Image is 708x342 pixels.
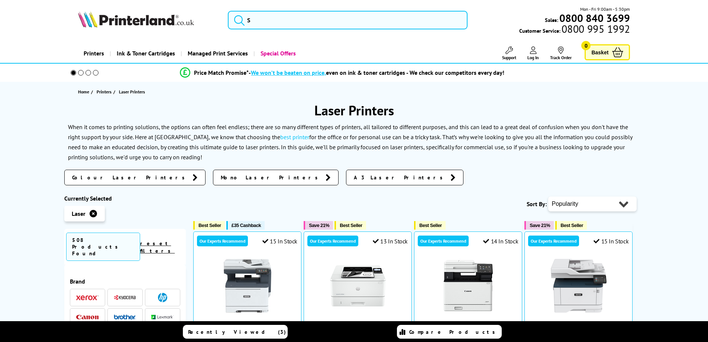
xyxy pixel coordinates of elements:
a: Compare Products [397,325,502,339]
span: Price Match Promise* [194,69,249,76]
span: Mono Laser Printers [221,174,322,181]
span: Laser Printers [119,89,145,95]
button: Best Seller [334,221,366,230]
button: £35 Cashback [226,221,265,230]
a: Printerland Logo [78,11,219,29]
button: Best Seller [193,221,225,230]
span: Support [502,55,516,60]
button: Save 21% [524,221,554,230]
span: Best Seller [419,223,442,228]
img: Canon [76,315,98,320]
img: Canon i-SENSYS MF752Cdw [440,258,496,314]
b: 0800 840 3699 [559,11,630,25]
button: Save 21% [304,221,333,230]
a: Support [502,47,516,60]
a: Recently Viewed (3) [183,325,288,339]
a: Canon i-SENSYS MF752Cdw [440,308,496,315]
a: Kyocera [114,293,136,302]
a: Printers [78,44,110,63]
div: Our Experts Recommend [307,236,358,246]
a: Lexmark [151,312,174,322]
img: Xerox B305 [551,258,607,314]
span: Save 21% [309,223,329,228]
span: 0 [581,41,591,50]
a: A3 Laser Printers [346,170,463,185]
span: Sort By: [527,200,547,208]
span: 508 Products Found [66,233,140,261]
span: Ink & Toner Cartridges [117,44,175,63]
div: - even on ink & toner cartridges - We check our competitors every day! [249,69,504,76]
button: Best Seller [555,221,587,230]
span: Compare Products [409,329,499,335]
a: HP [151,293,174,302]
img: Kyocera [114,295,136,300]
div: 13 In Stock [373,237,408,245]
img: Xerox [76,295,98,300]
a: Basket 0 [585,44,630,60]
button: Best Seller [414,221,446,230]
span: Log In [527,55,539,60]
div: Currently Selected [64,195,186,202]
div: 15 In Stock [594,237,628,245]
span: We won’t be beaten on price, [251,69,326,76]
a: Track Order [550,47,572,60]
a: Log In [527,47,539,60]
div: 15 In Stock [262,237,297,245]
img: HP [158,293,167,302]
span: A3 Laser Printers [354,174,447,181]
div: 14 In Stock [483,237,518,245]
a: Xerox B305 [551,308,607,315]
a: 0800 840 3699 [558,15,630,22]
a: Ink & Toner Cartridges [110,44,181,63]
img: Brother [114,314,136,320]
img: Printerland Logo [78,11,194,28]
li: modal_Promise [61,66,624,79]
a: Managed Print Services [181,44,253,63]
input: S [228,11,468,29]
a: Xerox C325 [220,308,275,315]
a: Canon [76,312,98,322]
span: Basket [591,47,608,57]
span: 0800 995 1992 [560,25,630,32]
a: Special Offers [253,44,301,63]
a: Printers [97,88,113,96]
a: Brother [114,312,136,322]
span: Colour Laser Printers [72,174,189,181]
a: reset filters [140,240,175,254]
a: Mono Laser Printers [213,170,339,185]
span: Recently Viewed (3) [188,329,286,335]
a: Colour Laser Printers [64,170,206,185]
img: Xerox C325 [220,258,275,314]
span: Laser [72,210,85,217]
span: Brand [70,278,181,285]
div: Our Experts Recommend [418,236,469,246]
span: Sales: [545,16,558,23]
span: Best Seller [560,223,583,228]
span: Save 21% [530,223,550,228]
h1: Laser Printers [64,102,644,119]
p: When it comes to printing solutions, the options can often feel endless; there are so many differ... [68,123,632,161]
span: Mon - Fri 9:00am - 5:30pm [580,6,630,13]
a: best printer [280,133,309,141]
img: HP LaserJet Pro 4002dw [330,258,386,314]
span: Best Seller [198,223,221,228]
span: Printers [97,88,111,96]
div: Our Experts Recommend [197,236,248,246]
span: Best Seller [340,223,362,228]
img: Lexmark [151,315,174,319]
div: Our Experts Recommend [528,236,579,246]
a: Xerox [76,293,98,302]
span: Customer Service: [519,25,630,34]
a: HP LaserJet Pro 4002dw [330,308,386,315]
a: Home [78,88,91,96]
span: £35 Cashback [232,223,261,228]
